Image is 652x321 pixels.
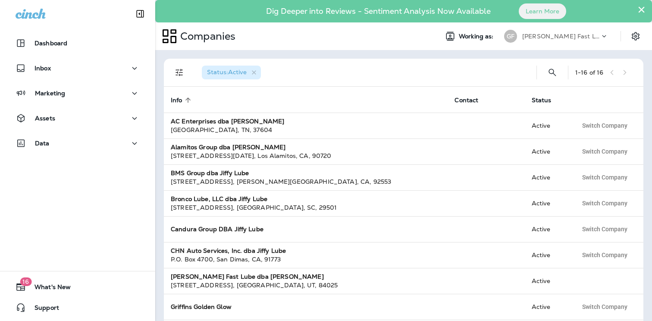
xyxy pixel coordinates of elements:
td: Active [525,242,570,268]
span: Switch Company [582,148,627,154]
strong: CHN Auto Services, Inc. dba Jiffy Lube [171,247,286,255]
span: 16 [20,277,31,286]
button: 16What's New [9,278,147,296]
button: Inbox [9,60,147,77]
button: Switch Company [577,300,632,313]
span: Support [26,304,59,315]
button: Switch Company [577,249,632,261]
button: Support [9,299,147,316]
strong: AC Enterprises dba [PERSON_NAME] [171,117,284,125]
button: Switch Company [577,119,632,132]
button: Switch Company [577,171,632,184]
span: What's New [26,283,71,294]
td: Active [525,190,570,216]
span: Info [171,96,194,104]
div: GF [504,30,517,43]
div: [STREET_ADDRESS] , [GEOGRAPHIC_DATA] , SC , 29501 [171,203,441,212]
td: Active [525,216,570,242]
span: Status : Active [207,68,247,76]
p: Data [35,140,50,147]
span: Contact [455,96,489,104]
span: Switch Company [582,226,627,232]
button: Learn More [519,3,566,19]
td: Active [525,294,570,320]
p: [PERSON_NAME] Fast Lube dba [PERSON_NAME] [522,33,600,40]
strong: [PERSON_NAME] Fast Lube dba [PERSON_NAME] [171,273,324,280]
button: Switch Company [577,197,632,210]
div: [STREET_ADDRESS] , [GEOGRAPHIC_DATA] , UT , 84025 [171,281,441,290]
strong: BMS Group dba Jiffy Lube [171,169,249,177]
button: Marketing [9,85,147,102]
button: Close [637,3,646,16]
span: Switch Company [582,252,627,258]
span: Status [532,96,563,104]
span: Switch Company [582,123,627,129]
div: [STREET_ADDRESS] , [PERSON_NAME][GEOGRAPHIC_DATA] , CA , 92553 [171,177,441,186]
div: [STREET_ADDRESS][DATE] , Los Alamitos , CA , 90720 [171,151,441,160]
span: Switch Company [582,200,627,206]
td: Active [525,113,570,138]
span: Switch Company [582,304,627,310]
span: Contact [455,97,478,104]
p: Dashboard [34,40,67,47]
td: Active [525,164,570,190]
button: Search Companies [544,64,561,81]
button: Filters [171,64,188,81]
strong: Candura Group DBA Jiffy Lube [171,225,263,233]
p: Marketing [35,90,65,97]
strong: Griffins Golden Glow [171,303,232,311]
button: Switch Company [577,223,632,236]
p: Inbox [34,65,51,72]
strong: Bronco Lube, LLC dba Jiffy Lube [171,195,267,203]
button: Assets [9,110,147,127]
p: Assets [35,115,55,122]
button: Data [9,135,147,152]
span: Info [171,97,182,104]
button: Settings [628,28,643,44]
div: 1 - 16 of 16 [575,69,603,76]
button: Collapse Sidebar [128,5,152,22]
span: Switch Company [582,174,627,180]
td: Active [525,138,570,164]
p: Companies [177,30,235,43]
span: Working as: [459,33,495,40]
button: Switch Company [577,145,632,158]
strong: Alamitos Group dba [PERSON_NAME] [171,143,285,151]
div: P.O. Box 4700 , San Dimas , CA , 91773 [171,255,441,264]
p: Dig Deeper into Reviews - Sentiment Analysis Now Available [241,10,516,13]
span: Status [532,97,552,104]
button: Dashboard [9,35,147,52]
div: [GEOGRAPHIC_DATA] , TN , 37604 [171,126,441,134]
td: Active [525,268,570,294]
div: Status:Active [202,66,261,79]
